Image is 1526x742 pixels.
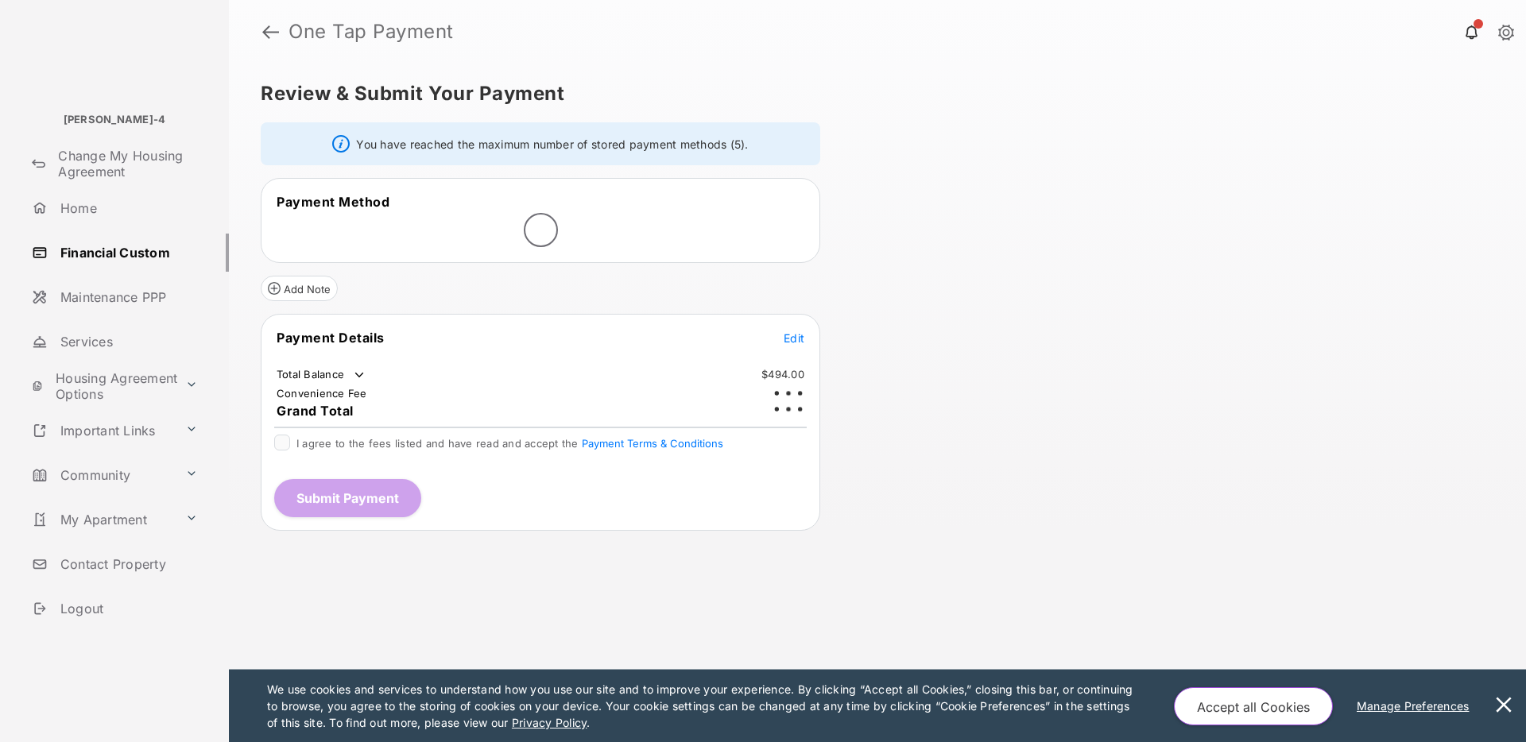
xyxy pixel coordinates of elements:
[25,145,229,183] a: Change My Housing Agreement
[274,479,421,517] button: Submit Payment
[276,386,368,400] td: Convenience Fee
[276,367,367,383] td: Total Balance
[277,194,389,210] span: Payment Method
[296,437,723,450] span: I agree to the fees listed and have read and accept the
[1174,687,1333,725] button: Accept all Cookies
[25,456,179,494] a: Community
[784,330,804,346] button: Edit
[25,367,179,405] a: Housing Agreement Options
[25,323,229,361] a: Services
[267,681,1141,731] p: We use cookies and services to understand how you use our site and to improve your experience. By...
[512,716,587,729] u: Privacy Policy
[261,122,820,165] div: You have reached the maximum number of stored payment methods (5).
[25,589,229,628] a: Logout
[784,331,804,345] span: Edit
[25,500,179,539] a: My Apartment
[25,545,229,583] a: Contact Property
[761,367,805,381] td: $494.00
[277,403,354,419] span: Grand Total
[64,112,166,128] p: [PERSON_NAME]-4
[582,437,723,450] button: I agree to the fees listed and have read and accept the
[25,278,229,316] a: Maintenance PPP
[277,330,385,346] span: Payment Details
[25,412,179,450] a: Important Links
[261,276,338,301] button: Add Note
[261,84,1481,103] h5: Review & Submit Your Payment
[25,234,229,272] a: Financial Custom
[25,189,229,227] a: Home
[289,22,454,41] strong: One Tap Payment
[1357,699,1476,713] u: Manage Preferences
